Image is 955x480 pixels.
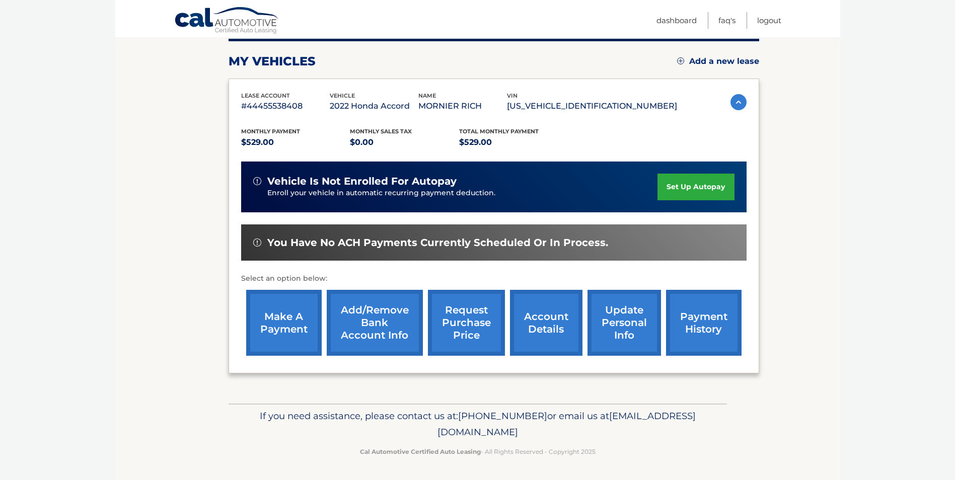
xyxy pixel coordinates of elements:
h2: my vehicles [229,54,316,69]
a: update personal info [587,290,661,356]
p: [US_VEHICLE_IDENTIFICATION_NUMBER] [507,99,677,113]
p: $529.00 [241,135,350,149]
a: set up autopay [657,174,734,200]
p: Enroll your vehicle in automatic recurring payment deduction. [267,188,658,199]
a: Add a new lease [677,56,759,66]
span: vehicle is not enrolled for autopay [267,175,457,188]
p: $0.00 [350,135,459,149]
p: #44455538408 [241,99,330,113]
a: request purchase price [428,290,505,356]
img: accordion-active.svg [730,94,747,110]
span: Total Monthly Payment [459,128,539,135]
p: Select an option below: [241,273,747,285]
a: Add/Remove bank account info [327,290,423,356]
a: Logout [757,12,781,29]
a: FAQ's [718,12,736,29]
a: make a payment [246,290,322,356]
span: Monthly sales Tax [350,128,412,135]
img: alert-white.svg [253,238,261,247]
span: Monthly Payment [241,128,300,135]
span: [EMAIL_ADDRESS][DOMAIN_NAME] [437,410,696,438]
img: add.svg [677,57,684,64]
p: If you need assistance, please contact us at: or email us at [235,408,720,440]
p: 2022 Honda Accord [330,99,418,113]
span: You have no ACH payments currently scheduled or in process. [267,236,608,249]
span: name [418,92,436,99]
span: [PHONE_NUMBER] [458,410,547,422]
p: - All Rights Reserved - Copyright 2025 [235,446,720,457]
p: $529.00 [459,135,568,149]
span: vehicle [330,92,355,99]
a: account details [510,290,582,356]
p: MORNIER RICH [418,99,507,113]
img: alert-white.svg [253,177,261,185]
a: Cal Automotive [174,7,280,36]
a: Dashboard [656,12,697,29]
a: payment history [666,290,742,356]
span: lease account [241,92,290,99]
span: vin [507,92,518,99]
strong: Cal Automotive Certified Auto Leasing [360,448,481,455]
